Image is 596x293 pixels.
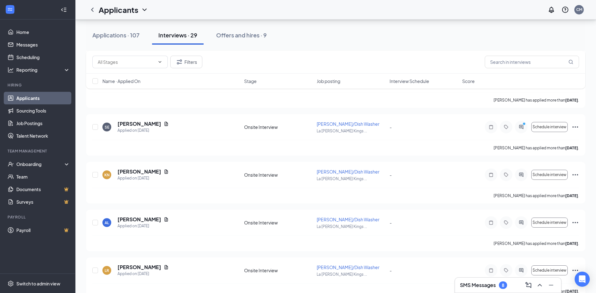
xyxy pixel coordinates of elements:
button: Schedule interview [531,170,568,180]
svg: UserCheck [8,161,14,167]
svg: Document [164,217,169,222]
div: Applied on [DATE] [118,223,169,229]
span: [PERSON_NAME]/Dish Washer [317,217,380,222]
div: CM [576,7,582,12]
div: KN [104,172,110,178]
a: Scheduling [16,51,70,64]
svg: Tag [502,124,510,130]
svg: Analysis [8,67,14,73]
svg: Tag [502,220,510,225]
svg: ComposeMessage [525,281,532,289]
div: LR [105,268,109,273]
h3: SMS Messages [460,282,496,289]
div: Hiring [8,82,69,88]
h5: [PERSON_NAME] [118,264,161,271]
div: Onsite Interview [244,172,313,178]
p: La [PERSON_NAME] Kings ... [317,128,385,134]
p: [PERSON_NAME] has applied more than . [494,193,579,198]
button: Filter Filters [170,56,202,68]
svg: ActiveChat [517,124,525,130]
div: Switch to admin view [16,280,60,287]
p: [PERSON_NAME] has applied more than . [494,241,579,246]
svg: Collapse [61,7,67,13]
svg: Note [487,268,495,273]
svg: Settings [8,280,14,287]
div: Applied on [DATE] [118,127,169,134]
svg: Note [487,220,495,225]
p: [PERSON_NAME] has applied more than . [494,145,579,151]
svg: Document [164,169,169,174]
svg: ChevronLeft [89,6,96,14]
a: DocumentsCrown [16,183,70,196]
a: PayrollCrown [16,224,70,236]
svg: Note [487,172,495,177]
svg: Note [487,124,495,130]
a: Sourcing Tools [16,104,70,117]
a: Talent Network [16,130,70,142]
div: Reporting [16,67,70,73]
div: Payroll [8,214,69,220]
span: Name · Applied On [102,78,140,84]
svg: ActiveChat [517,220,525,225]
button: ComposeMessage [523,280,533,290]
b: [DATE] [565,193,578,198]
input: Search in interviews [485,56,579,68]
div: Onsite Interview [244,219,313,226]
span: Schedule interview [533,125,566,129]
svg: Ellipses [571,171,579,179]
div: Team Management [8,148,69,154]
svg: ChevronUp [536,281,544,289]
svg: ChevronDown [141,6,148,14]
a: SurveysCrown [16,196,70,208]
h5: [PERSON_NAME] [118,120,161,127]
div: AL [105,220,109,225]
svg: MagnifyingGlass [568,59,573,64]
svg: Document [164,265,169,270]
div: Onsite Interview [244,267,313,274]
a: Team [16,170,70,183]
input: All Stages [98,58,155,65]
svg: Filter [176,58,183,66]
button: Schedule interview [531,218,568,228]
div: Applied on [DATE] [118,175,169,181]
button: ChevronUp [535,280,545,290]
a: Job Postings [16,117,70,130]
span: Stage [244,78,257,84]
p: La [PERSON_NAME] Kings ... [317,176,385,181]
button: Schedule interview [531,122,568,132]
a: Messages [16,38,70,51]
svg: ActiveChat [517,172,525,177]
a: Applicants [16,92,70,104]
p: La [PERSON_NAME] Kings ... [317,272,385,277]
div: Interviews · 29 [158,31,197,39]
p: La [PERSON_NAME] Kings ... [317,224,385,229]
div: Onsite Interview [244,124,313,130]
svg: ActiveChat [517,268,525,273]
span: Job posting [317,78,340,84]
div: Offers and hires · 9 [216,31,267,39]
span: - [390,124,392,130]
svg: Ellipses [571,123,579,131]
div: Open Intercom Messenger [575,272,590,287]
div: Applications · 107 [92,31,139,39]
svg: WorkstreamLogo [7,6,13,13]
h1: Applicants [99,4,138,15]
span: Schedule interview [533,173,566,177]
svg: Tag [502,268,510,273]
svg: Ellipses [571,219,579,226]
span: [PERSON_NAME]/Dish Washer [317,264,380,270]
button: Minimize [546,280,556,290]
h5: [PERSON_NAME] [118,168,161,175]
svg: PrimaryDot [521,122,529,127]
div: 8 [502,283,504,288]
p: [PERSON_NAME] has applied more than . [494,97,579,103]
button: Schedule interview [531,265,568,275]
svg: QuestionInfo [561,6,569,14]
span: Schedule interview [533,220,566,225]
b: [DATE] [565,241,578,246]
span: Score [462,78,475,84]
svg: Document [164,121,169,126]
span: - [390,268,392,273]
svg: Minimize [547,281,555,289]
